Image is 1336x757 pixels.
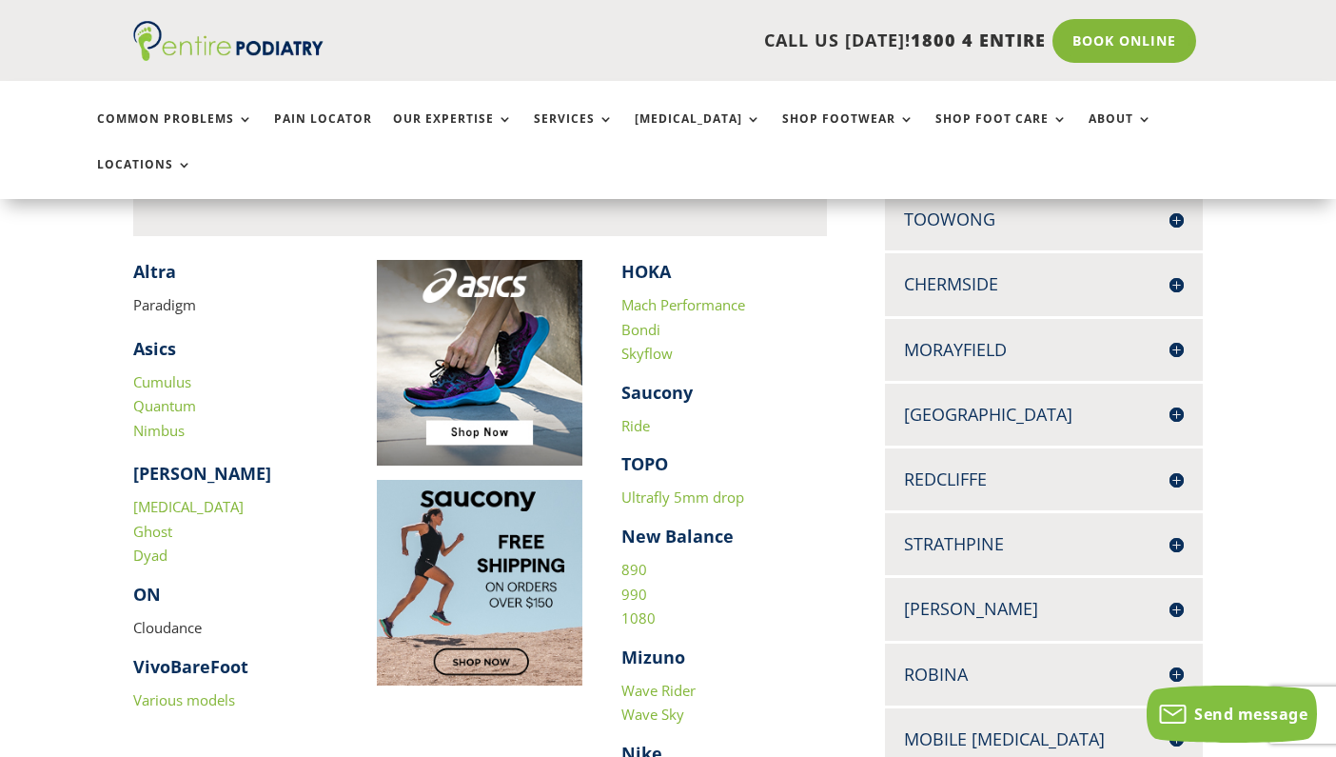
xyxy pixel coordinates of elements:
h4: Redcliffe [904,468,1183,491]
h4: Morayfield [904,338,1183,362]
strong: New Balance [621,525,734,548]
a: Locations [97,158,192,199]
a: Skyflow [621,344,673,363]
h4: Toowong [904,208,1183,231]
strong: Mizuno [621,646,685,668]
a: Ride [621,416,650,435]
p: CALL US [DATE]! [378,29,1045,53]
strong: HOKA [621,260,671,283]
a: Wave Rider [621,681,696,700]
a: Quantum [133,396,196,415]
strong: [PERSON_NAME] [133,462,271,485]
h4: Mobile [MEDICAL_DATA] [904,727,1183,751]
img: Image to click to buy ASIC shoes online [377,260,582,466]
a: Pain Locator [274,112,372,153]
a: Wave Sky [621,705,684,724]
a: Entire Podiatry [133,46,324,65]
a: Dyad [133,546,167,565]
strong: TOPO [621,452,668,475]
a: Various models [133,690,235,709]
a: [MEDICAL_DATA] [635,112,761,153]
p: Paradigm [133,293,339,318]
a: Shop Footwear [782,112,914,153]
h4: Chermside [904,272,1183,296]
a: Mach Performance [621,295,745,314]
a: About [1089,112,1152,153]
h4: ​ [133,260,339,293]
strong: Altra [133,260,176,283]
a: Cumulus [133,372,191,391]
strong: Saucony [621,381,693,404]
h4: Robina [904,663,1183,687]
span: 1800 4 ENTIRE [911,29,1046,51]
a: 990 [621,585,647,604]
strong: VivoBareFoot [133,655,248,678]
a: 1080 [621,608,656,628]
strong: Asics [133,337,176,360]
a: Common Problems [97,112,253,153]
img: logo (1) [133,21,324,61]
span: Send message [1194,704,1307,725]
button: Send message [1147,686,1317,743]
h4: [GEOGRAPHIC_DATA] [904,403,1183,427]
a: Shop Foot Care [935,112,1068,153]
a: Services [534,112,614,153]
a: Our Expertise [393,112,513,153]
h4: Strathpine [904,532,1183,556]
a: Book Online [1052,19,1196,63]
h4: [PERSON_NAME] [904,597,1183,621]
p: Cloudance [133,616,339,655]
a: Ghost [133,522,172,541]
a: Bondi [621,320,660,339]
a: Ultrafly 5mm drop [621,488,744,507]
a: 890 [621,560,647,579]
strong: ON [133,583,161,606]
a: Nimbus [133,421,185,440]
a: [MEDICAL_DATA] [133,497,244,516]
